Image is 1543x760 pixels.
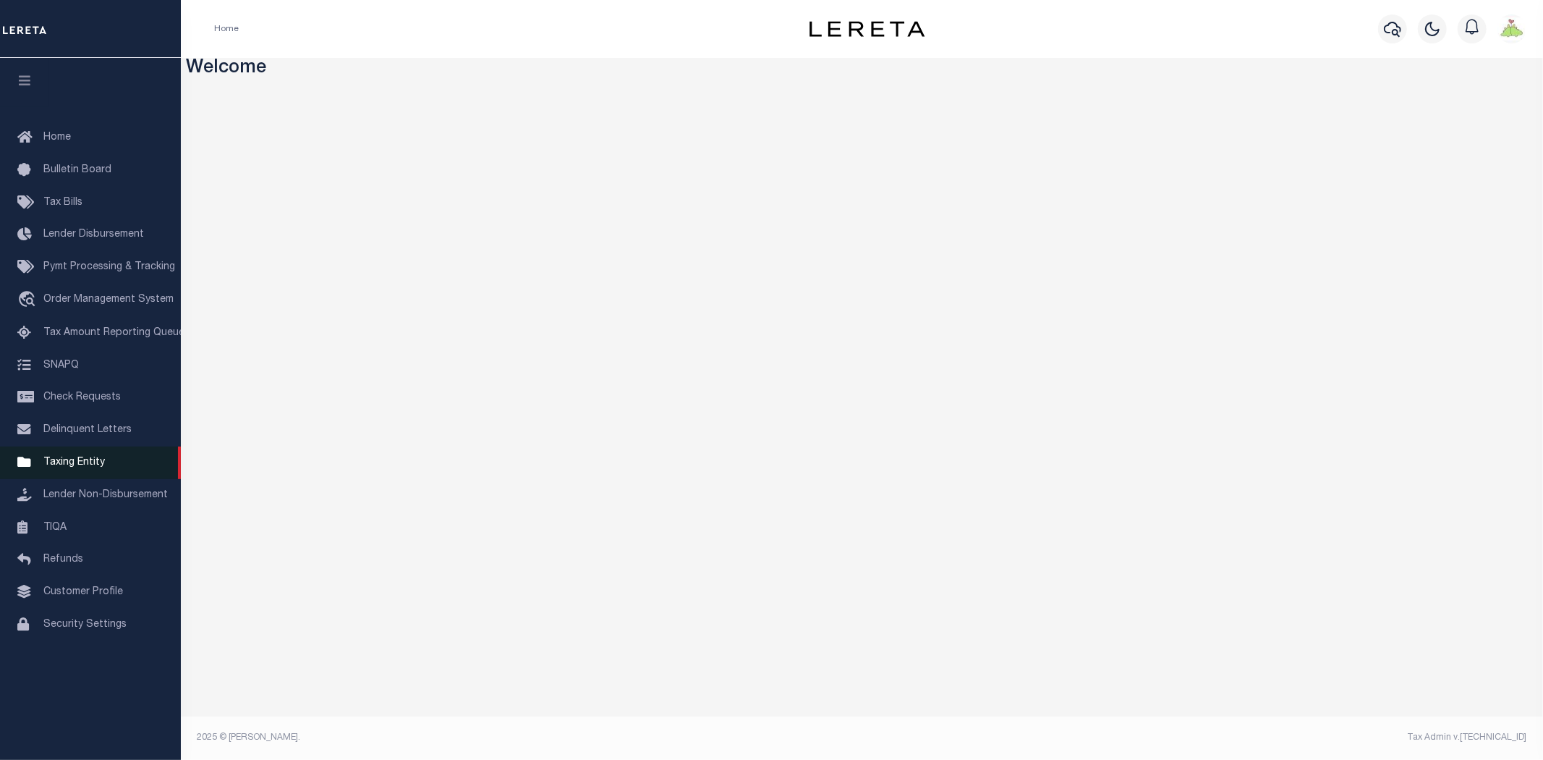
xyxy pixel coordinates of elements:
h3: Welcome [187,58,1538,80]
div: 2025 © [PERSON_NAME]. [187,731,862,744]
img: logo-dark.svg [809,21,925,37]
span: Lender Disbursement [43,229,144,240]
span: Taxing Entity [43,457,105,468]
span: Bulletin Board [43,165,111,175]
span: Customer Profile [43,587,123,597]
span: Home [43,132,71,143]
span: Refunds [43,554,83,565]
span: Tax Bills [43,198,82,208]
div: Tax Admin v.[TECHNICAL_ID] [873,731,1527,744]
span: Tax Amount Reporting Queue [43,328,184,338]
span: Pymt Processing & Tracking [43,262,175,272]
span: TIQA [43,522,67,532]
span: SNAPQ [43,360,79,370]
span: Order Management System [43,295,174,305]
span: Security Settings [43,620,127,630]
span: Lender Non-Disbursement [43,490,168,500]
li: Home [214,22,239,35]
span: Delinquent Letters [43,425,132,435]
span: Check Requests [43,392,121,402]
i: travel_explore [17,291,41,310]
